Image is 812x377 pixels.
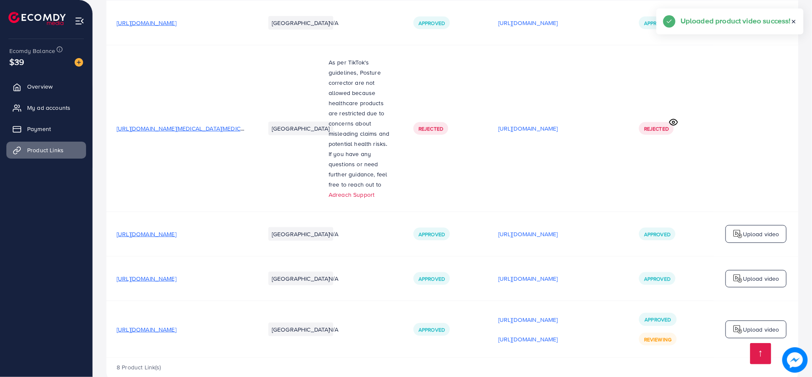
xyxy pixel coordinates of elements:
span: Approved [419,20,445,27]
span: N/A [329,230,338,238]
h5: Uploaded product video success! [681,15,791,26]
li: [GEOGRAPHIC_DATA] [268,323,333,336]
img: logo [733,274,743,284]
span: Reviewing [644,336,672,343]
span: [URL][DOMAIN_NAME] [117,325,176,334]
li: [GEOGRAPHIC_DATA] [268,16,333,30]
img: logo [733,324,743,335]
span: Approved [645,316,671,323]
img: image [75,58,83,67]
p: [URL][DOMAIN_NAME] [498,18,558,28]
span: [URL][DOMAIN_NAME] [117,230,176,238]
span: N/A [329,274,338,283]
img: logo [733,229,743,239]
span: If you have any questions or need further guidance, feel free to reach out to [329,150,388,189]
span: [URL][DOMAIN_NAME][MEDICAL_DATA][MEDICAL_DATA] [117,124,266,133]
span: N/A [329,19,338,27]
a: My ad accounts [6,99,86,116]
img: menu [75,16,84,26]
a: Product Links [6,142,86,159]
span: Overview [27,82,53,91]
li: [GEOGRAPHIC_DATA] [268,122,333,135]
a: Adreach Support [329,190,374,199]
img: logo [8,12,66,25]
span: Payment [27,125,51,133]
span: Rejected [644,125,669,132]
li: [GEOGRAPHIC_DATA] [268,227,333,241]
span: [URL][DOMAIN_NAME] [117,274,176,283]
span: Approved [644,20,670,27]
a: Overview [6,78,86,95]
span: 8 Product Link(s) [117,363,161,371]
span: Approved [419,275,445,282]
p: [URL][DOMAIN_NAME] [498,123,558,134]
span: As per TikTok's guidelines, Posture corrector are not allowed because healthcare products are res... [329,58,389,148]
p: Upload video [743,229,779,239]
span: Approved [644,231,670,238]
span: Ecomdy Balance [9,47,55,55]
span: Approved [419,231,445,238]
span: My ad accounts [27,103,70,112]
span: $39 [9,56,24,68]
p: [URL][DOMAIN_NAME] [498,274,558,284]
span: [URL][DOMAIN_NAME] [117,19,176,27]
span: Approved [644,275,670,282]
img: image [782,347,808,373]
span: Approved [419,326,445,333]
a: Payment [6,120,86,137]
li: [GEOGRAPHIC_DATA] [268,272,333,285]
p: [URL][DOMAIN_NAME] [498,334,558,344]
span: N/A [329,325,338,334]
p: Upload video [743,274,779,284]
span: Product Links [27,146,64,154]
p: [URL][DOMAIN_NAME] [498,229,558,239]
p: [URL][DOMAIN_NAME] [498,315,558,325]
p: Upload video [743,324,779,335]
span: Rejected [419,125,443,132]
